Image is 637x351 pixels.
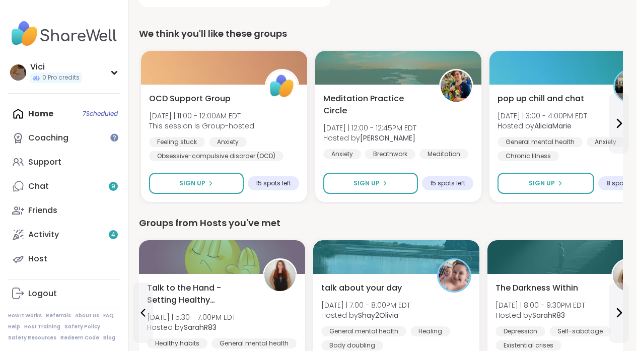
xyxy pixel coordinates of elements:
a: Logout [8,282,120,306]
div: Chronic Illness [498,151,559,161]
div: Anxiety [587,137,624,147]
a: Blog [103,334,115,341]
span: Talk to the Hand - Setting Healthy Boundaries [147,282,252,306]
a: FAQ [103,312,114,319]
div: General mental health [498,137,583,147]
span: 9 [111,182,115,191]
span: OCD Support Group [149,93,231,105]
div: Vici [30,61,82,73]
span: talk about your day [321,282,402,294]
span: Sign Up [179,179,205,188]
button: Sign Up [498,173,594,194]
span: [DATE] | 7:00 - 8:00PM EDT [321,300,410,310]
img: SarahR83 [264,260,296,291]
div: Anxiety [323,149,361,159]
a: Host Training [24,323,60,330]
span: Hosted by [321,310,410,320]
span: Hosted by [498,121,587,131]
span: The Darkness Within [496,282,578,294]
div: Existential crises [496,340,561,350]
div: Support [28,157,61,168]
span: pop up chill and chat [498,93,584,105]
b: Shay2Olivia [358,310,398,320]
div: Activity [28,229,59,240]
div: Chat [28,181,49,192]
a: Safety Policy [64,323,100,330]
a: Safety Resources [8,334,56,341]
div: We think you'll like these groups [139,27,623,41]
div: Friends [28,205,57,216]
b: SarahR83 [532,310,565,320]
div: Healing [410,326,450,336]
a: Activity4 [8,223,120,247]
a: Redeem Code [60,334,99,341]
img: ShareWell Nav Logo [8,16,120,51]
a: Referrals [46,312,71,319]
span: [DATE] | 8:00 - 9:30PM EDT [496,300,585,310]
a: Coaching [8,126,120,150]
div: Breathwork [365,149,415,159]
span: [DATE] | 5:30 - 7:00PM EDT [147,312,236,322]
b: AliciaMarie [534,121,572,131]
div: Meditation [419,149,468,159]
span: Hosted by [323,133,416,143]
span: 0 Pro credits [42,74,80,82]
iframe: Spotlight [110,133,118,142]
div: Self-sabotage [549,326,611,336]
span: This session is Group-hosted [149,121,254,131]
div: Coaching [28,132,68,144]
div: Obsessive-compulsive disorder (OCD) [149,151,284,161]
span: [DATE] | 3:00 - 4:00PM EDT [498,111,587,121]
div: Healthy habits [147,338,207,348]
button: Sign Up [149,173,244,194]
span: 15 spots left [256,179,291,187]
div: Anxiety [209,137,247,147]
img: Shay2Olivia [439,260,470,291]
div: Groups from Hosts you've met [139,216,623,230]
a: About Us [75,312,99,319]
div: General mental health [321,326,406,336]
div: Host [28,253,47,264]
img: Nicholas [441,71,472,102]
span: 15 spots left [430,179,465,187]
a: Help [8,323,20,330]
span: Meditation Practice Circle [323,93,428,117]
button: Sign Up [323,173,418,194]
span: [DATE] | 11:00 - 12:00AM EDT [149,111,254,121]
a: How It Works [8,312,42,319]
span: Sign Up [353,179,380,188]
span: 4 [111,231,115,239]
div: Depression [496,326,545,336]
span: Sign Up [529,179,555,188]
b: SarahR83 [184,322,217,332]
img: ShareWell [266,71,298,102]
div: General mental health [211,338,297,348]
b: [PERSON_NAME] [360,133,415,143]
img: Vici [10,64,26,81]
div: Body doubling [321,340,383,350]
span: Hosted by [147,322,236,332]
div: Logout [28,288,57,299]
div: Feeling stuck [149,137,205,147]
span: [DATE] | 12:00 - 12:45PM EDT [323,123,416,133]
a: Support [8,150,120,174]
a: Host [8,247,120,271]
a: Friends [8,198,120,223]
span: Hosted by [496,310,585,320]
a: Chat9 [8,174,120,198]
